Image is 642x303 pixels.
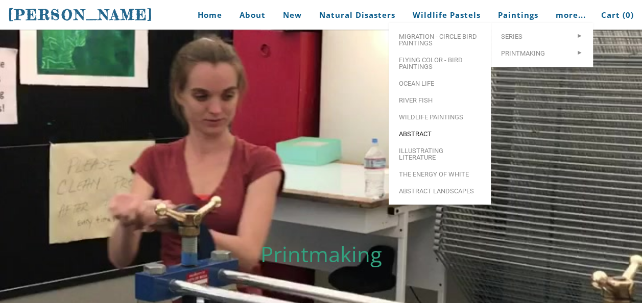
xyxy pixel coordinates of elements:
span: Ocean Life [399,80,481,87]
span: [PERSON_NAME] [8,6,153,23]
h2: Printmaking [76,243,566,265]
a: Wildlife Pastels [405,4,488,27]
a: Paintings [490,4,546,27]
a: About [232,4,273,27]
a: Flying Color - Bird Paintings [389,52,491,75]
a: Migration - Circle Bird Paintings [389,28,491,52]
span: Series [501,33,583,40]
a: Home [182,4,230,27]
span: Flying Color - Bird Paintings [399,57,481,70]
a: Abstract Landscapes [389,183,491,199]
a: [PERSON_NAME] [8,5,153,24]
span: Wildlife Paintings [399,114,481,120]
span: The Energy of White [399,171,481,178]
span: Printmaking [501,50,583,57]
a: The Energy of White [389,166,491,183]
a: New [275,4,310,27]
span: Abstract Landscapes [399,188,481,194]
span: Illustrating Literature [399,147,481,161]
span: > [578,33,583,40]
a: River Fish [389,92,491,109]
a: Cart (0) [593,4,634,27]
span: Abstract [399,131,481,137]
a: more... [548,4,593,27]
span: Migration - Circle Bird Paintings [399,33,481,46]
a: Illustrating Literature [389,142,491,166]
a: Ocean Life [389,75,491,92]
span: > [578,49,583,57]
span: River Fish [399,97,481,104]
a: Natural Disasters [312,4,403,27]
a: Abstract [389,125,491,142]
a: Wildlife Paintings [389,109,491,125]
span: 0 [626,10,631,20]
